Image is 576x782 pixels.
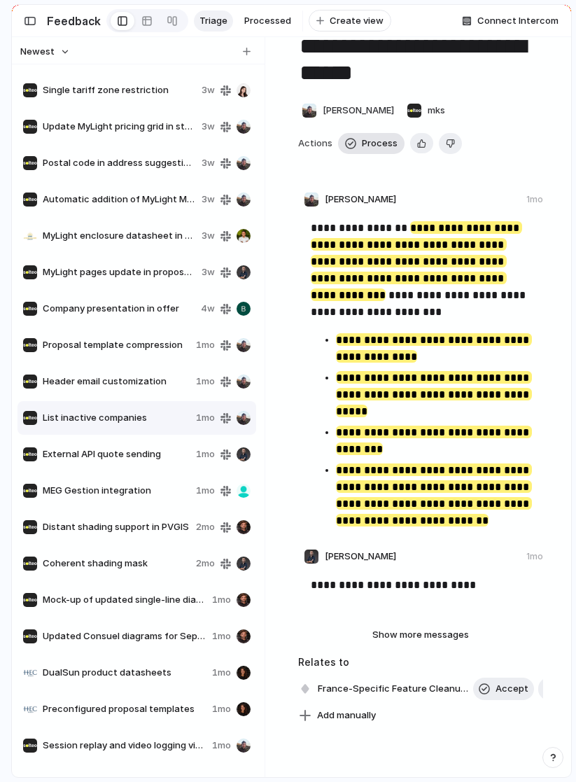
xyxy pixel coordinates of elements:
[196,411,215,425] span: 1mo
[196,447,215,461] span: 1mo
[43,265,196,279] span: MyLight pages update in proposals
[43,120,196,134] span: Update MyLight pricing grid in static pages
[43,411,190,425] span: List inactive companies
[439,133,462,154] button: Delete
[43,83,196,97] span: Single tariff zone restriction
[43,193,196,207] span: Automatic addition of MyLight MyBattery datasheets
[473,678,534,700] button: Accept
[239,11,297,32] a: Processed
[212,702,231,716] span: 1mo
[293,706,381,725] button: Add manually
[202,193,215,207] span: 3w
[202,120,215,134] span: 3w
[43,702,206,716] span: Preconfigured proposal templates
[196,338,215,352] span: 1mo
[428,104,445,118] span: mks
[196,484,215,498] span: 1mo
[314,679,477,699] span: France-Specific Feature Cleanup [frontegg]
[298,137,332,151] span: Actions
[47,13,101,29] h2: Feedback
[43,302,195,316] span: Company presentation in offer
[43,156,196,170] span: Postal code in address suggestions
[212,629,231,643] span: 1mo
[43,447,190,461] span: External API quote sending
[477,14,559,28] span: Connect Intercom
[199,14,227,28] span: Triage
[526,193,543,206] div: 1mo
[496,682,528,696] span: Accept
[298,655,543,669] h3: Relates to
[43,666,206,680] span: DualSun product datasheets
[456,11,564,32] button: Connect Intercom
[323,104,394,118] span: [PERSON_NAME]
[43,375,190,389] span: Header email customization
[43,484,190,498] span: MEG Gestion integration
[202,265,215,279] span: 3w
[194,11,233,32] a: Triage
[309,10,391,32] button: Create view
[196,375,215,389] span: 1mo
[325,193,396,207] span: [PERSON_NAME]
[212,593,231,607] span: 1mo
[212,666,231,680] span: 1mo
[244,14,291,28] span: Processed
[20,45,55,59] span: Newest
[18,43,72,61] button: Newest
[201,302,215,316] span: 4w
[330,14,384,28] span: Create view
[196,520,215,534] span: 2mo
[43,229,196,243] span: MyLight enclosure datasheet in proposals
[403,99,449,122] button: mks
[202,229,215,243] span: 3w
[43,629,206,643] span: Updated Consuel diagrams for September standard
[325,550,396,564] span: [PERSON_NAME]
[43,593,206,607] span: Mock-up of updated single-line diagram
[43,739,206,753] span: Session replay and video logging via Datadog
[43,557,190,571] span: Coherent shading mask
[317,708,376,722] span: Add manually
[43,338,190,352] span: Proposal template compression
[372,628,469,642] span: Show more messages
[337,626,505,644] button: Show more messages
[202,83,215,97] span: 3w
[338,133,405,154] button: Process
[212,739,231,753] span: 1mo
[526,550,543,563] div: 1mo
[196,557,215,571] span: 2mo
[202,156,215,170] span: 3w
[43,520,190,534] span: Distant shading support in PVGIS
[362,137,398,151] span: Process
[298,99,398,122] button: [PERSON_NAME]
